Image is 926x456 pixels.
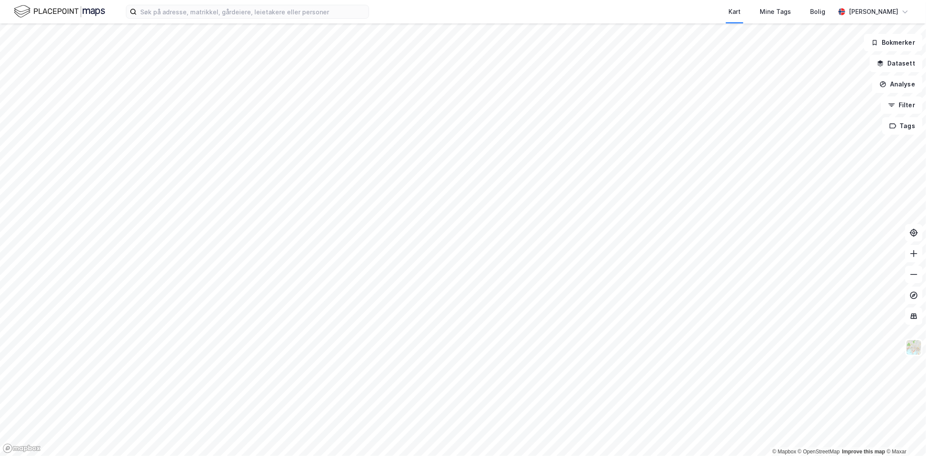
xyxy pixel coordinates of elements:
[137,5,369,18] input: Søk på adresse, matrikkel, gårdeiere, leietakere eller personer
[14,4,105,19] img: logo.f888ab2527a4732fd821a326f86c7f29.svg
[882,117,923,135] button: Tags
[849,7,898,17] div: [PERSON_NAME]
[842,449,885,455] a: Improve this map
[906,339,922,356] img: Z
[772,449,796,455] a: Mapbox
[883,414,926,456] div: Kontrollprogram for chat
[881,96,923,114] button: Filter
[728,7,741,17] div: Kart
[3,443,41,453] a: Mapbox homepage
[883,414,926,456] iframe: Chat Widget
[870,55,923,72] button: Datasett
[864,34,923,51] button: Bokmerker
[760,7,791,17] div: Mine Tags
[872,76,923,93] button: Analyse
[810,7,825,17] div: Bolig
[798,449,840,455] a: OpenStreetMap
